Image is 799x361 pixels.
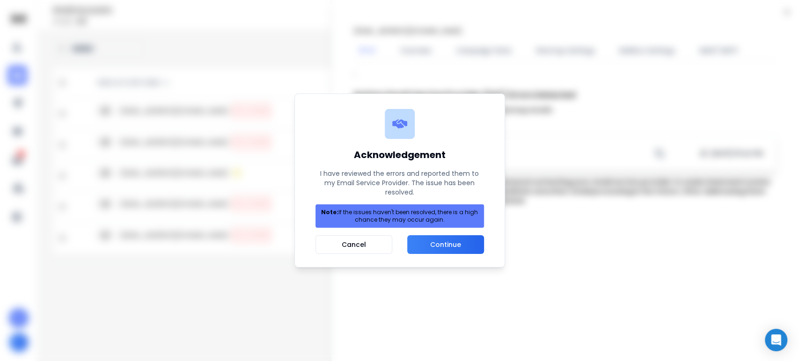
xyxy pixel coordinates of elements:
[407,235,484,254] button: Continue
[315,148,484,161] h1: Acknowledgement
[765,329,787,351] div: Open Intercom Messenger
[320,209,480,224] p: If the issues haven't been resolved, there is a high chance they may occur again.
[321,208,338,216] strong: Note:
[315,169,484,197] p: I have reviewed the errors and reported them to my Email Service Provider. The issue has been res...
[354,68,777,243] div: ;
[315,235,393,254] button: Cancel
